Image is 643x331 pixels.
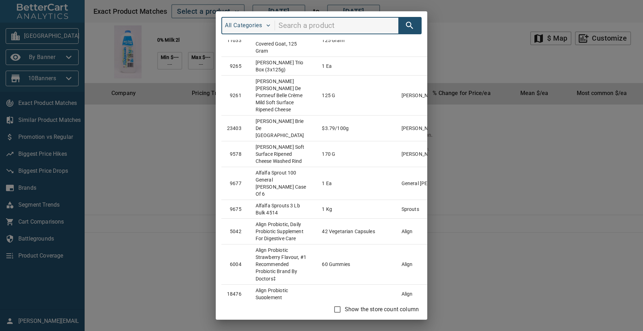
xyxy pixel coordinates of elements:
span: Show the store count column [345,305,419,314]
td: [PERSON_NAME] Le Cendrillion Ash Covered Goat, 125 Gram [250,24,317,57]
span: align [402,261,413,267]
span: sprouts [402,206,419,212]
td: 9677 [221,167,250,200]
td: align probiotic, daily probiotic supplement for digestive care [250,219,317,244]
button: search [402,18,418,34]
td: 9261 [221,76,250,116]
span: [PERSON_NAME] [402,125,440,131]
td: alfalfa sprouts 3 lb bulk 4514 [250,200,317,219]
td: 6004 [221,244,250,284]
td: 9265 [221,57,250,76]
td: [PERSON_NAME] Brie de [GEOGRAPHIC_DATA] [250,116,317,141]
span: 170 g [322,151,335,157]
td: 5042 [221,219,250,244]
td: alfalfa sprout 100 general [PERSON_NAME] case of 6 [250,167,317,200]
span: 1 kg [322,206,332,212]
td: [PERSON_NAME] Soft Surface Ripened Cheese Washed Rind [250,141,317,167]
span: All Categories [225,21,270,30]
span: 60 Gummies [322,261,350,267]
td: 9675 [221,200,250,219]
td: [PERSON_NAME] trio box (3x125g) [250,57,317,76]
span: 125 Gram [322,37,344,43]
span: 125 g [322,93,335,98]
td: 18476 [221,284,250,303]
td: Align Probiotic Strawberry Flavour, #1 Recommended Probiotic Brand by Doctors‡ [250,244,317,284]
span: align [402,291,413,297]
td: 23403 [221,116,250,141]
span: 1 ea [322,63,332,69]
span: $3.79/100g [322,125,349,131]
td: 9578 [221,141,250,167]
input: search [278,19,398,32]
td: 11033 [221,24,250,57]
span: general [PERSON_NAME] [402,181,458,186]
span: align [402,229,413,234]
button: All Categories [222,19,273,32]
span: 1 ea [322,181,332,186]
span: 42 vegetarian capsules [322,229,375,234]
td: Align Probiotic Supplement [250,284,317,303]
td: [PERSON_NAME] [PERSON_NAME] de Portneuf Belle Crème Mild Soft Surface Ripened Cheese [250,76,317,116]
span: [PERSON_NAME] [402,151,440,157]
span: [PERSON_NAME] [402,93,440,98]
